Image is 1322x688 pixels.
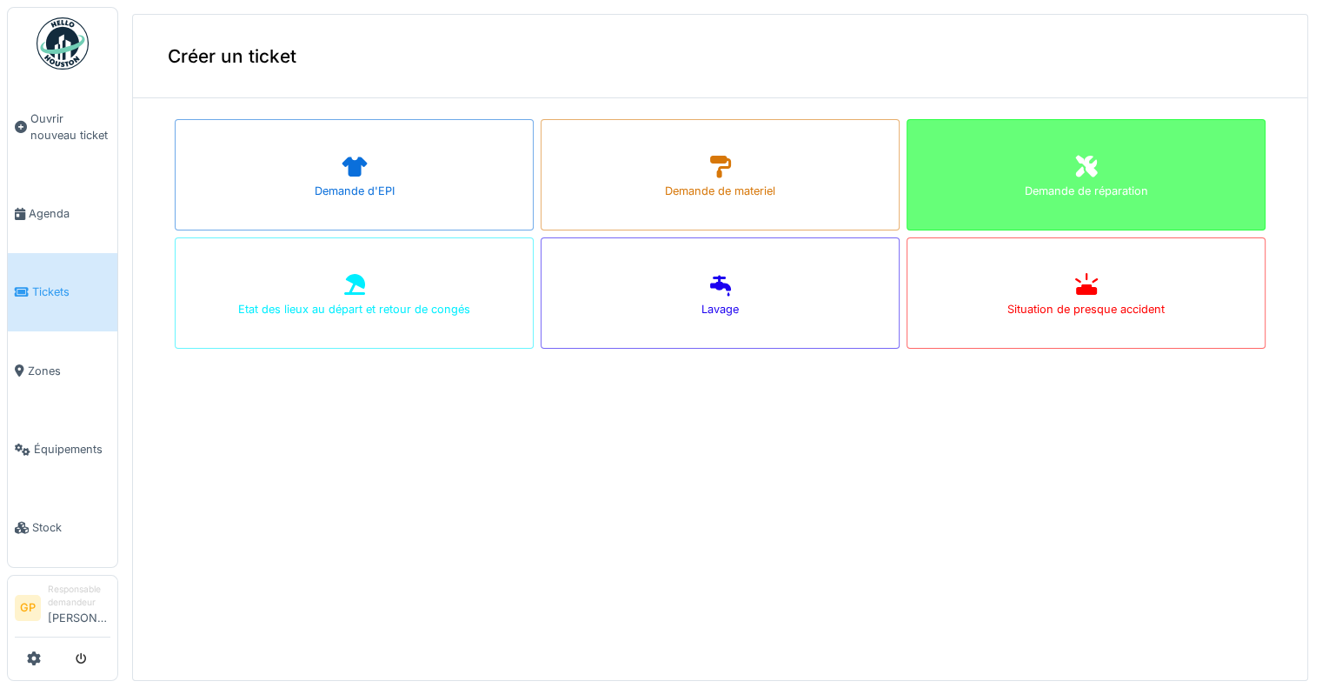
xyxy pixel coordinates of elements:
[32,284,110,300] span: Tickets
[37,17,89,70] img: Badge_color-CXgf-gQk.svg
[29,205,110,222] span: Agenda
[133,15,1307,98] div: Créer un ticket
[15,595,41,621] li: GP
[48,583,110,633] li: [PERSON_NAME]
[1007,301,1165,317] div: Situation de presque accident
[32,519,110,536] span: Stock
[8,253,117,331] a: Tickets
[8,410,117,488] a: Équipements
[238,301,470,317] div: Etat des lieux au départ et retour de congés
[30,110,110,144] span: Ouvrir nouveau ticket
[665,183,775,199] div: Demande de materiel
[8,489,117,567] a: Stock
[15,583,110,638] a: GP Responsable demandeur[PERSON_NAME]
[28,363,110,379] span: Zones
[48,583,110,610] div: Responsable demandeur
[1025,183,1148,199] div: Demande de réparation
[8,174,117,252] a: Agenda
[34,441,110,458] span: Équipements
[8,79,117,174] a: Ouvrir nouveau ticket
[701,301,739,317] div: Lavage
[8,331,117,410] a: Zones
[315,183,395,199] div: Demande d'EPI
